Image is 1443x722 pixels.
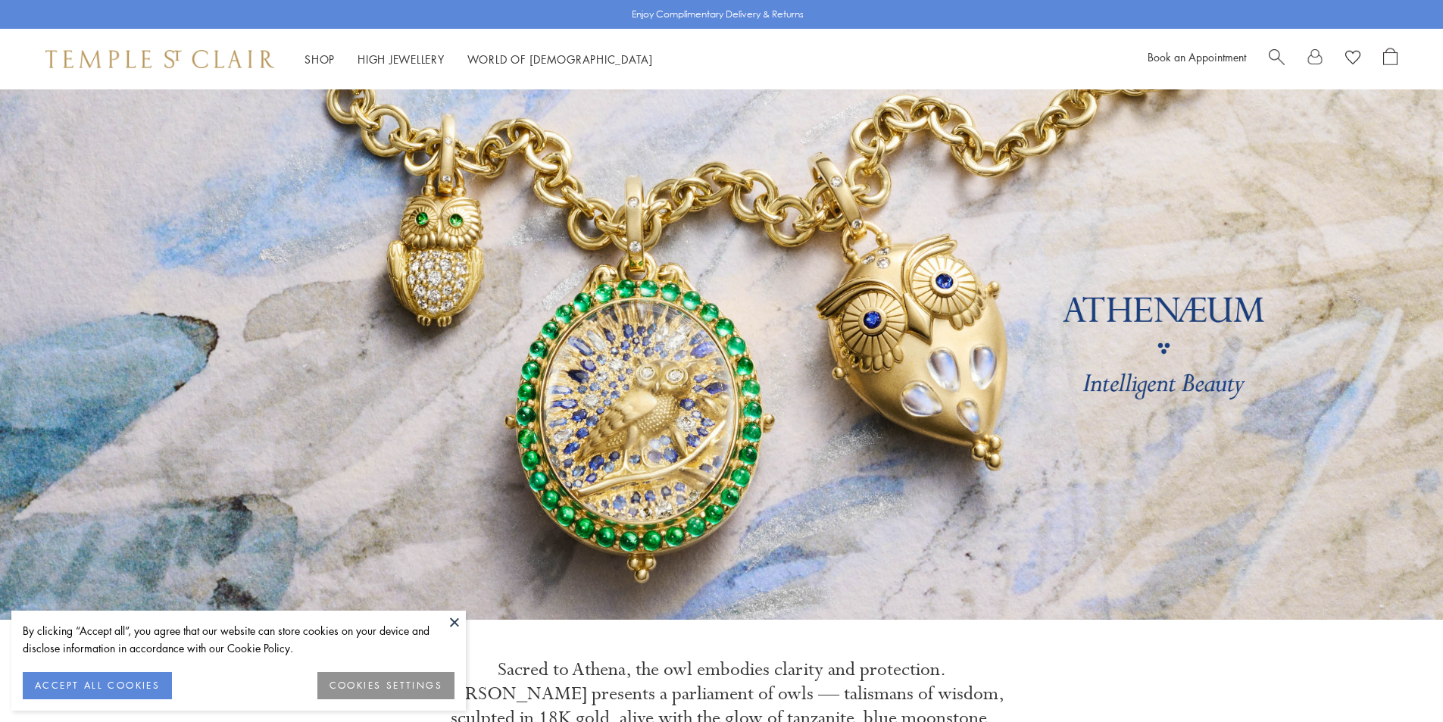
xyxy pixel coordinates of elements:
[358,52,445,67] a: High JewelleryHigh Jewellery
[1269,48,1285,70] a: Search
[305,52,335,67] a: ShopShop
[1345,48,1360,70] a: View Wishlist
[467,52,653,67] a: World of [DEMOGRAPHIC_DATA]World of [DEMOGRAPHIC_DATA]
[1148,49,1246,64] a: Book an Appointment
[23,672,172,699] button: ACCEPT ALL COOKIES
[23,622,454,657] div: By clicking “Accept all”, you agree that our website can store cookies on your device and disclos...
[1383,48,1398,70] a: Open Shopping Bag
[45,50,274,68] img: Temple St. Clair
[317,672,454,699] button: COOKIES SETTINGS
[632,7,804,22] p: Enjoy Complimentary Delivery & Returns
[305,50,653,69] nav: Main navigation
